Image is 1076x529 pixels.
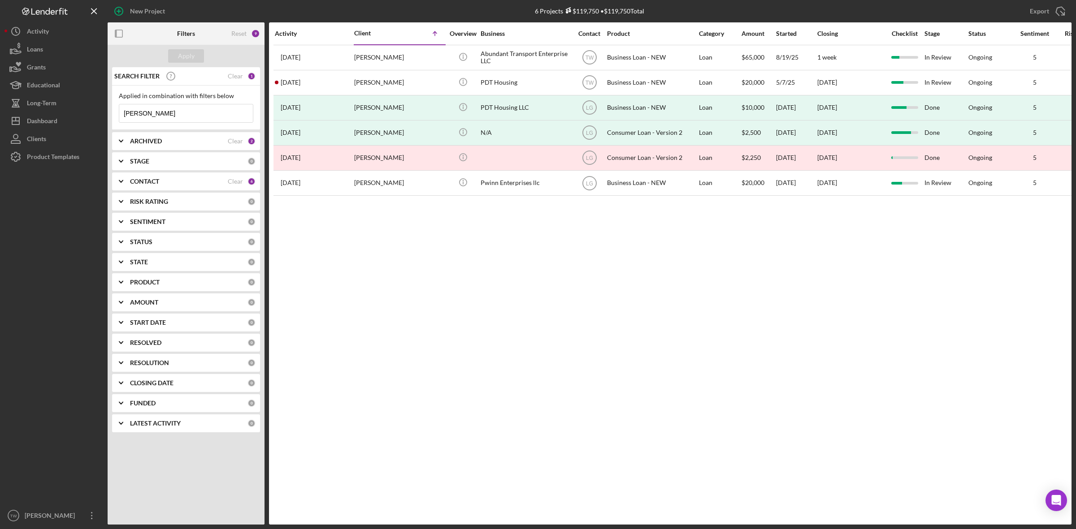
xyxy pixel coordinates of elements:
[130,339,161,346] b: RESOLVED
[119,92,253,99] div: Applied in combination with filters below
[776,30,816,37] div: Started
[968,30,1011,37] div: Status
[742,146,775,170] div: $2,250
[817,30,885,37] div: Closing
[281,104,300,111] time: 2024-05-10 12:50
[1046,490,1067,511] div: Open Intercom Messenger
[446,30,480,37] div: Overview
[924,71,968,95] div: In Review
[607,146,697,170] div: Consumer Loan - Version 2
[281,179,300,186] time: 2024-05-02 19:20
[742,96,775,120] div: $10,000
[275,30,353,37] div: Activity
[130,178,159,185] b: CONTACT
[481,30,570,37] div: Business
[247,238,256,246] div: 0
[281,154,300,161] time: 2024-03-13 18:59
[776,171,816,195] div: [DATE]
[247,218,256,226] div: 0
[1012,79,1057,86] div: 5
[607,121,697,145] div: Consumer Loan - Version 2
[27,130,46,150] div: Clients
[585,80,594,86] text: TW
[247,399,256,407] div: 0
[247,258,256,266] div: 0
[247,157,256,165] div: 0
[27,112,57,132] div: Dashboard
[247,198,256,206] div: 0
[108,2,174,20] button: New Project
[699,46,741,69] div: Loan
[817,104,837,111] div: [DATE]
[10,513,17,518] text: TW
[586,180,593,186] text: LG
[247,318,256,327] div: 0
[924,96,968,120] div: Done
[924,30,968,37] div: Stage
[924,121,968,145] div: Done
[130,158,149,165] b: STAGE
[699,121,741,145] div: Loan
[247,72,256,80] div: 1
[130,379,174,387] b: CLOSING DATE
[130,359,169,366] b: RESOLUTION
[130,400,156,407] b: FUNDED
[114,73,160,80] b: SEARCH FILTER
[27,148,79,168] div: Product Templates
[481,71,570,95] div: PDT Housing
[817,129,837,136] div: [DATE]
[481,46,570,69] div: Abundant Transport Enterprise LLC
[4,58,103,76] button: Grants
[924,146,968,170] div: Done
[231,30,247,37] div: Reset
[27,22,49,43] div: Activity
[4,40,103,58] button: Loans
[168,49,204,63] button: Apply
[585,55,594,61] text: TW
[247,359,256,367] div: 0
[130,279,160,286] b: PRODUCT
[573,30,606,37] div: Contact
[699,96,741,120] div: Loan
[228,138,243,145] div: Clear
[247,419,256,427] div: 0
[4,507,103,525] button: TW[PERSON_NAME]
[130,138,162,145] b: ARCHIVED
[1021,2,1072,20] button: Export
[4,76,103,94] button: Educational
[885,30,924,37] div: Checklist
[742,179,764,186] span: $20,000
[27,58,46,78] div: Grants
[968,129,992,136] div: Ongoing
[4,112,103,130] button: Dashboard
[247,339,256,347] div: 0
[481,96,570,120] div: PDT Housing LLC
[281,129,300,136] time: 2023-11-29 18:11
[699,171,741,195] div: Loan
[586,155,593,161] text: LG
[607,171,697,195] div: Business Loan - NEW
[4,130,103,148] button: Clients
[27,94,56,114] div: Long-Term
[130,238,152,245] b: STATUS
[776,71,816,95] div: 5/7/25
[130,218,165,225] b: SENTIMENT
[817,154,837,161] time: [DATE]
[563,7,599,15] div: $119,750
[607,71,697,95] div: Business Loan - NEW
[247,177,256,185] div: 6
[586,105,593,111] text: LG
[776,96,816,120] div: [DATE]
[22,507,81,527] div: [PERSON_NAME]
[699,30,741,37] div: Category
[1012,30,1057,37] div: Sentiment
[228,73,243,80] div: Clear
[968,54,992,61] div: Ongoing
[281,54,300,61] time: 2025-08-19 15:07
[247,137,256,145] div: 2
[4,94,103,112] button: Long-Term
[27,76,60,96] div: Educational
